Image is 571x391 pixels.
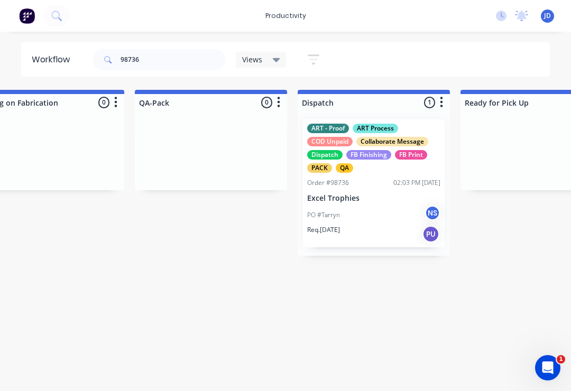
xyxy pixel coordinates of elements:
img: Factory [19,8,35,24]
iframe: Intercom live chat [535,355,560,380]
span: JD [544,11,551,21]
div: FB Finishing [346,150,391,160]
div: 02:03 PM [DATE] [393,178,440,188]
span: Views [242,54,262,65]
div: PACK [307,163,332,173]
div: ART - ProofART ProcessCOD UnpaidCollaborate MessageDispatchFB FinishingFB PrintPACKQAOrder #98736... [303,119,445,247]
div: Order #98736 [307,178,349,188]
div: Dispatch [307,150,343,160]
div: FB Print [395,150,427,160]
div: Workflow [32,53,75,66]
p: Excel Trophies [307,194,440,203]
div: Collaborate Message [356,137,428,146]
input: Search for orders... [121,49,225,70]
div: COD Unpaid [307,137,353,146]
p: Req. [DATE] [307,225,340,235]
div: PU [422,226,439,243]
div: productivity [260,8,311,24]
span: 1 [557,355,565,364]
div: NS [425,205,440,221]
div: ART - Proof [307,124,349,133]
div: ART Process [353,124,398,133]
p: PO #Tarryn [307,210,340,220]
div: QA [336,163,353,173]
